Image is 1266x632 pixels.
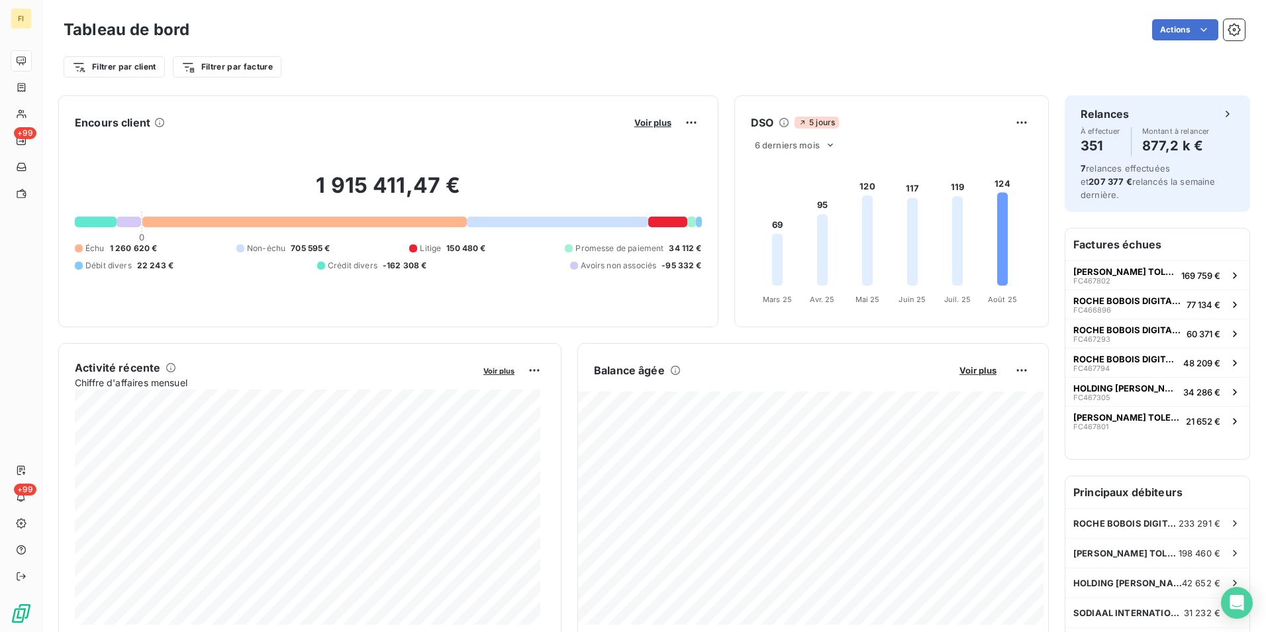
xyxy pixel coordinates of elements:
[247,242,285,254] span: Non-échu
[64,18,189,42] h3: Tableau de bord
[751,115,773,131] h6: DSO
[75,115,150,131] h6: Encours client
[1081,127,1120,135] span: À effectuer
[1065,377,1249,406] button: HOLDING [PERSON_NAME]FC46730534 286 €
[14,484,36,496] span: +99
[1073,518,1179,529] span: ROCHE BOBOIS DIGITAL SERVICES
[1073,383,1178,394] span: HOLDING [PERSON_NAME]
[1152,19,1218,40] button: Actions
[1081,163,1216,200] span: relances effectuées et relancés la semaine dernière.
[479,364,518,376] button: Voir plus
[669,242,701,254] span: 34 112 €
[755,140,820,150] span: 6 derniers mois
[1073,335,1110,343] span: FC467293
[1089,176,1132,187] span: 207 377 €
[420,242,441,254] span: Litige
[1065,290,1249,319] button: ROCHE BOBOIS DIGITAL SERVICESFC46689677 134 €
[483,366,514,376] span: Voir plus
[1081,135,1120,156] h4: 351
[1187,329,1220,339] span: 60 371 €
[64,56,165,78] button: Filtrer par client
[855,295,879,304] tspan: Mai 25
[85,260,132,272] span: Débit divers
[1073,423,1108,431] span: FC467801
[1073,394,1110,401] span: FC467305
[1073,412,1181,423] span: [PERSON_NAME] TOLEDO
[1073,306,1111,314] span: FC466896
[661,260,701,272] span: -95 332 €
[955,364,1000,376] button: Voir plus
[1073,607,1184,618] span: SODIAAL INTERNATIONAL
[630,117,675,129] button: Voir plus
[763,295,792,304] tspan: Mars 25
[137,260,173,272] span: 22 243 €
[1179,548,1220,558] span: 198 460 €
[1221,587,1253,619] div: Open Intercom Messenger
[1187,299,1220,310] span: 77 134 €
[1183,358,1220,368] span: 48 209 €
[1142,127,1210,135] span: Montant à relancer
[11,603,32,624] img: Logo LeanPay
[1065,260,1249,290] button: [PERSON_NAME] TOLEDOFC467802169 759 €
[173,56,281,78] button: Filtrer par facture
[1073,295,1181,306] span: ROCHE BOBOIS DIGITAL SERVICES
[446,242,485,254] span: 150 480 €
[1179,518,1220,529] span: 233 291 €
[1073,364,1110,372] span: FC467794
[383,260,427,272] span: -162 308 €
[1073,548,1179,558] span: [PERSON_NAME] TOLEDO
[1065,348,1249,377] button: ROCHE BOBOIS DIGITAL SERVICESFC46779448 209 €
[1184,607,1220,618] span: 31 232 €
[634,117,671,128] span: Voir plus
[139,232,144,242] span: 0
[988,295,1017,304] tspan: Août 25
[1073,578,1182,588] span: HOLDING [PERSON_NAME]
[291,242,330,254] span: 705 595 €
[75,360,160,376] h6: Activité récente
[11,130,31,151] a: +99
[1142,135,1210,156] h4: 877,2 k €
[328,260,377,272] span: Crédit divers
[959,365,997,376] span: Voir plus
[75,376,474,390] span: Chiffre d'affaires mensuel
[575,242,663,254] span: Promesse de paiement
[1183,387,1220,397] span: 34 286 €
[1081,106,1129,122] h6: Relances
[594,362,665,378] h6: Balance âgée
[1181,270,1220,281] span: 169 759 €
[899,295,926,304] tspan: Juin 25
[110,242,158,254] span: 1 260 620 €
[14,127,36,139] span: +99
[810,295,834,304] tspan: Avr. 25
[1073,354,1178,364] span: ROCHE BOBOIS DIGITAL SERVICES
[85,242,105,254] span: Échu
[1073,266,1176,277] span: [PERSON_NAME] TOLEDO
[944,295,971,304] tspan: Juil. 25
[1065,406,1249,435] button: [PERSON_NAME] TOLEDOFC46780121 652 €
[1182,578,1220,588] span: 42 652 €
[1065,319,1249,348] button: ROCHE BOBOIS DIGITAL SERVICESFC46729360 371 €
[795,117,839,129] span: 5 jours
[11,8,32,29] div: FI
[1073,325,1181,335] span: ROCHE BOBOIS DIGITAL SERVICES
[75,172,702,212] h2: 1 915 411,47 €
[1065,476,1249,508] h6: Principaux débiteurs
[581,260,656,272] span: Avoirs non associés
[1065,229,1249,260] h6: Factures échues
[1081,163,1086,174] span: 7
[1073,277,1110,285] span: FC467802
[1186,416,1220,427] span: 21 652 €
